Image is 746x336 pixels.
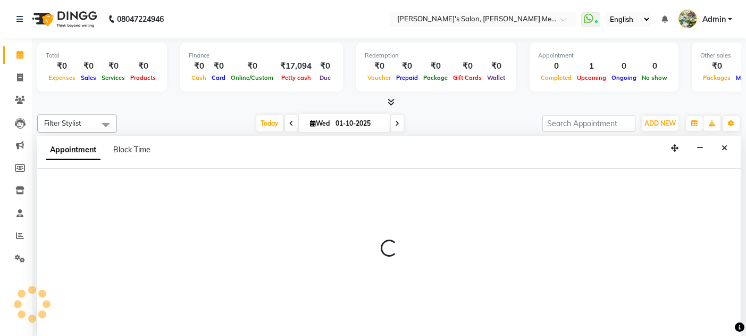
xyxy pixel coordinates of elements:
[189,60,209,72] div: ₹0
[484,60,508,72] div: ₹0
[450,74,484,81] span: Gift Cards
[209,60,228,72] div: ₹0
[128,60,158,72] div: ₹0
[542,115,635,132] input: Search Appointment
[46,74,78,81] span: Expenses
[642,116,678,131] button: ADD NEW
[639,74,670,81] span: No show
[189,51,334,60] div: Finance
[609,74,639,81] span: Ongoing
[365,51,508,60] div: Redemption
[228,60,276,72] div: ₹0
[421,74,450,81] span: Package
[393,74,421,81] span: Prepaid
[189,74,209,81] span: Cash
[113,145,150,154] span: Block Time
[46,60,78,72] div: ₹0
[700,60,733,72] div: ₹0
[538,51,670,60] div: Appointment
[538,74,574,81] span: Completed
[27,4,100,34] img: logo
[639,60,670,72] div: 0
[46,51,158,60] div: Total
[316,60,334,72] div: ₹0
[117,4,164,34] b: 08047224946
[609,60,639,72] div: 0
[228,74,276,81] span: Online/Custom
[421,60,450,72] div: ₹0
[717,140,732,157] button: Close
[702,14,726,25] span: Admin
[279,74,314,81] span: Petty cash
[44,119,81,127] span: Filter Stylist
[538,60,574,72] div: 0
[46,141,100,160] span: Appointment
[78,60,99,72] div: ₹0
[307,119,332,127] span: Wed
[276,60,316,72] div: ₹17,094
[574,74,609,81] span: Upcoming
[317,74,333,81] span: Due
[700,74,733,81] span: Packages
[99,74,128,81] span: Services
[99,60,128,72] div: ₹0
[484,74,508,81] span: Wallet
[365,74,393,81] span: Voucher
[678,10,697,28] img: Admin
[365,60,393,72] div: ₹0
[209,74,228,81] span: Card
[78,74,99,81] span: Sales
[574,60,609,72] div: 1
[644,119,676,127] span: ADD NEW
[332,116,385,132] input: 2025-10-01
[256,115,283,132] span: Today
[393,60,421,72] div: ₹0
[128,74,158,81] span: Products
[450,60,484,72] div: ₹0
